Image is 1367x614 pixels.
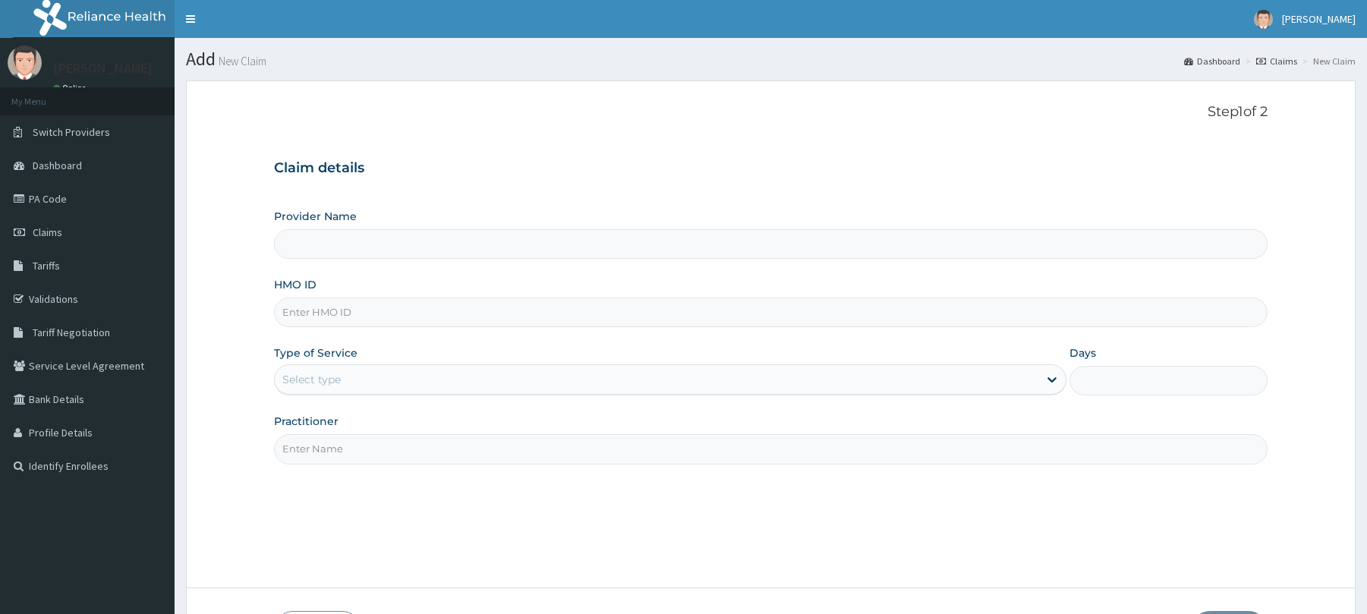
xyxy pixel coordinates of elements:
p: [PERSON_NAME] [53,61,153,75]
span: Dashboard [33,159,82,172]
label: Days [1069,345,1096,361]
span: Tariffs [33,259,60,272]
img: User Image [8,46,42,80]
label: HMO ID [274,277,317,292]
span: [PERSON_NAME] [1282,12,1356,26]
input: Enter Name [274,434,1267,464]
span: Switch Providers [33,125,110,139]
small: New Claim [216,55,266,67]
h3: Claim details [274,160,1267,177]
label: Practitioner [274,414,339,429]
p: Step 1 of 2 [274,104,1267,121]
a: Claims [1256,55,1297,68]
span: Tariff Negotiation [33,326,110,339]
li: New Claim [1299,55,1356,68]
label: Type of Service [274,345,357,361]
div: Select type [282,372,341,387]
span: Claims [33,225,62,239]
h1: Add [186,49,1356,69]
a: Dashboard [1184,55,1240,68]
label: Provider Name [274,209,357,224]
a: Online [53,83,90,93]
input: Enter HMO ID [274,298,1267,327]
img: User Image [1254,10,1273,29]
